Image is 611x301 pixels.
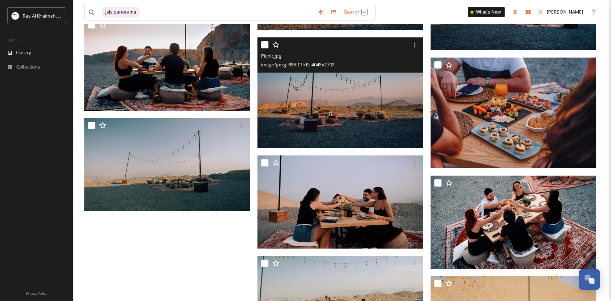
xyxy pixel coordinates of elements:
[16,49,31,56] span: Library
[340,5,372,19] div: Search
[12,12,19,19] img: Logo_RAKTDA_RGB-01.png
[26,291,47,296] span: Privacy Policy
[261,61,334,68] span: image/jpeg | 856.17 kB | 4045 x 2702
[84,18,250,111] img: Picnic.jpg
[535,5,587,19] a: [PERSON_NAME]
[431,58,596,168] img: Picnic.jpg
[7,38,20,43] span: MEDIA
[16,63,40,70] span: Collections
[261,52,281,59] span: Picnic.jpg
[102,7,140,17] span: jais panorama
[547,8,583,15] span: [PERSON_NAME]
[257,155,423,249] img: Picnic.jpg
[431,176,596,269] img: Picnic.jpg
[26,289,47,297] a: Privacy Policy
[257,37,423,148] img: Picnic.jpg
[468,7,505,17] a: What's New
[579,269,600,290] button: Open Chat
[23,12,127,19] span: Ras Al Khaimah Tourism Development Authority
[84,118,250,211] img: Picnic.jpg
